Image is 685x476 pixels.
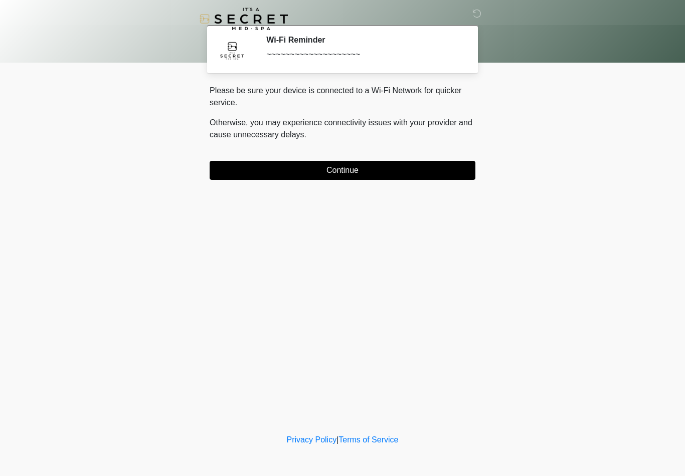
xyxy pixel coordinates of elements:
div: ~~~~~~~~~~~~~~~~~~~~ [266,49,460,61]
img: Agent Avatar [217,35,247,65]
img: It's A Secret Med Spa Logo [200,8,288,30]
a: | [336,435,338,444]
a: Privacy Policy [287,435,337,444]
span: . [304,130,306,139]
p: Please be sure your device is connected to a Wi-Fi Network for quicker service. [210,85,475,109]
p: Otherwise, you may experience connectivity issues with your provider and cause unnecessary delays [210,117,475,141]
a: Terms of Service [338,435,398,444]
h2: Wi-Fi Reminder [266,35,460,45]
button: Continue [210,161,475,180]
